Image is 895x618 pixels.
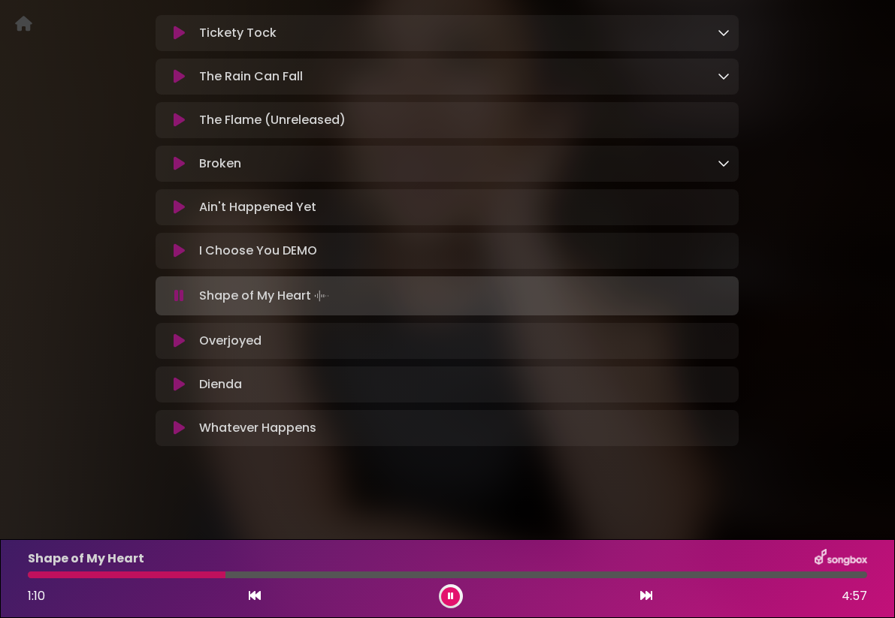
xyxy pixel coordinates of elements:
img: waveform4.gif [311,285,332,306]
p: Ain't Happened Yet [199,198,316,216]
p: Dienda [199,375,242,393]
p: Broken [199,155,241,173]
p: I Choose You DEMO [199,242,317,260]
p: Shape of My Heart [199,285,332,306]
p: Whatever Happens [199,419,316,437]
p: Tickety Tock [199,24,277,42]
p: Overjoyed [199,332,262,350]
p: The Rain Can Fall [199,68,303,86]
p: The Flame (Unreleased) [199,111,346,129]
